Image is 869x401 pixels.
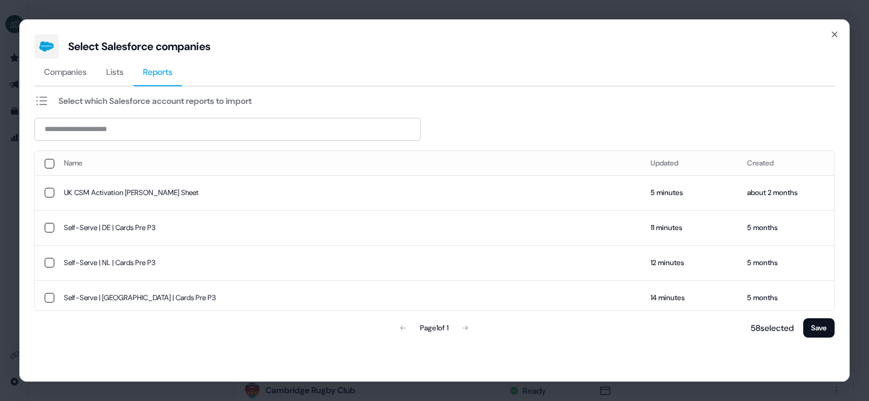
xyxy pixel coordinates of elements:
span: Companies [44,66,87,78]
td: UK CSM Activation [PERSON_NAME] Sheet [54,175,641,210]
div: Select which Salesforce account reports to import [59,95,252,107]
div: about 2 months [747,187,824,199]
th: Name [54,151,641,175]
div: 5 minutes [651,187,728,199]
th: Updated [641,151,737,175]
div: Select Salesforce companies [68,39,211,54]
p: 58 selected [746,322,794,334]
div: Page 1 of 1 [420,322,448,334]
td: Self-Serve | [GEOGRAPHIC_DATA] | Cards Pre P3 [54,280,641,315]
div: 5 months [747,222,824,234]
button: Save [803,318,835,338]
div: 12 minutes [651,257,728,269]
div: 5 months [747,257,824,269]
div: 14 minutes [651,292,728,304]
th: Created [737,151,834,175]
td: Self-Serve | NL | Cards Pre P3 [54,245,641,280]
div: 5 months [747,292,824,304]
div: 11 minutes [651,222,728,234]
td: Self-Serve | DE | Cards Pre P3 [54,210,641,245]
span: Reports [143,66,173,78]
span: Lists [106,66,124,78]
